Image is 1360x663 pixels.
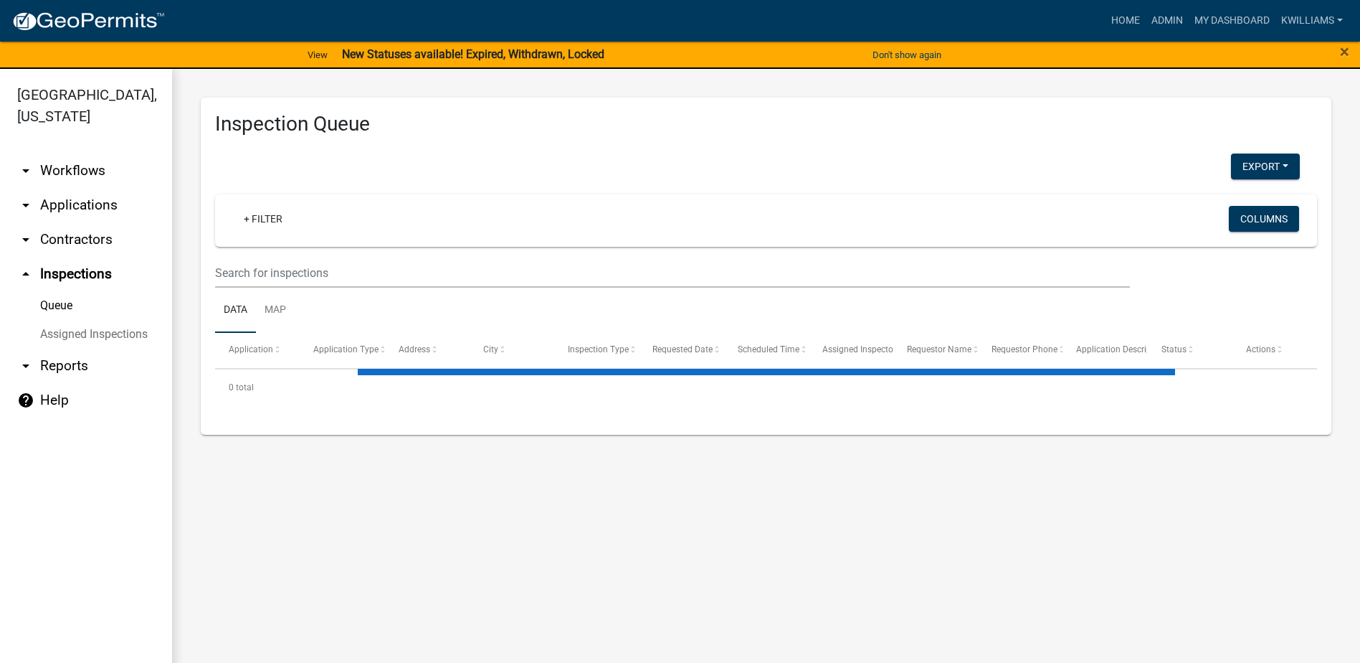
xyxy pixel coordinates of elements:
a: My Dashboard [1189,7,1275,34]
i: arrow_drop_down [17,231,34,248]
span: Assigned Inspector [822,344,896,354]
a: Map [256,288,295,334]
button: Columns [1229,206,1299,232]
span: Requestor Name [907,344,971,354]
datatable-header-cell: Requested Date [639,333,723,367]
datatable-header-cell: Inspection Type [554,333,639,367]
h3: Inspection Queue [215,112,1317,136]
span: Requested Date [652,344,713,354]
span: Inspection Type [568,344,629,354]
datatable-header-cell: Assigned Inspector [809,333,893,367]
span: Requestor Phone [992,344,1057,354]
span: Scheduled Time [738,344,799,354]
datatable-header-cell: Requestor Phone [978,333,1062,367]
datatable-header-cell: Address [384,333,469,367]
button: Close [1340,43,1349,60]
i: arrow_drop_down [17,197,34,214]
strong: New Statuses available! Expired, Withdrawn, Locked [342,47,604,61]
a: Data [215,288,256,334]
datatable-header-cell: Application [215,333,300,367]
a: kwilliams [1275,7,1349,34]
input: Search for inspections [215,258,1130,288]
span: Address [399,344,430,354]
datatable-header-cell: Actions [1232,333,1317,367]
span: City [483,344,498,354]
a: View [302,43,333,67]
span: Actions [1246,344,1275,354]
button: Don't show again [867,43,947,67]
datatable-header-cell: Status [1147,333,1232,367]
datatable-header-cell: Scheduled Time [723,333,808,367]
button: Export [1231,154,1300,179]
a: + Filter [232,206,294,232]
div: 0 total [215,370,1317,405]
span: × [1340,42,1349,62]
i: arrow_drop_up [17,265,34,283]
i: arrow_drop_down [17,357,34,375]
a: Home [1105,7,1146,34]
datatable-header-cell: Application Type [300,333,384,367]
span: Status [1161,344,1187,354]
datatable-header-cell: Application Description [1062,333,1147,367]
span: Application Type [313,344,379,354]
datatable-header-cell: Requestor Name [893,333,978,367]
datatable-header-cell: City [470,333,554,367]
i: help [17,392,34,409]
i: arrow_drop_down [17,162,34,179]
a: Admin [1146,7,1189,34]
span: Application [229,344,273,354]
span: Application Description [1076,344,1166,354]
